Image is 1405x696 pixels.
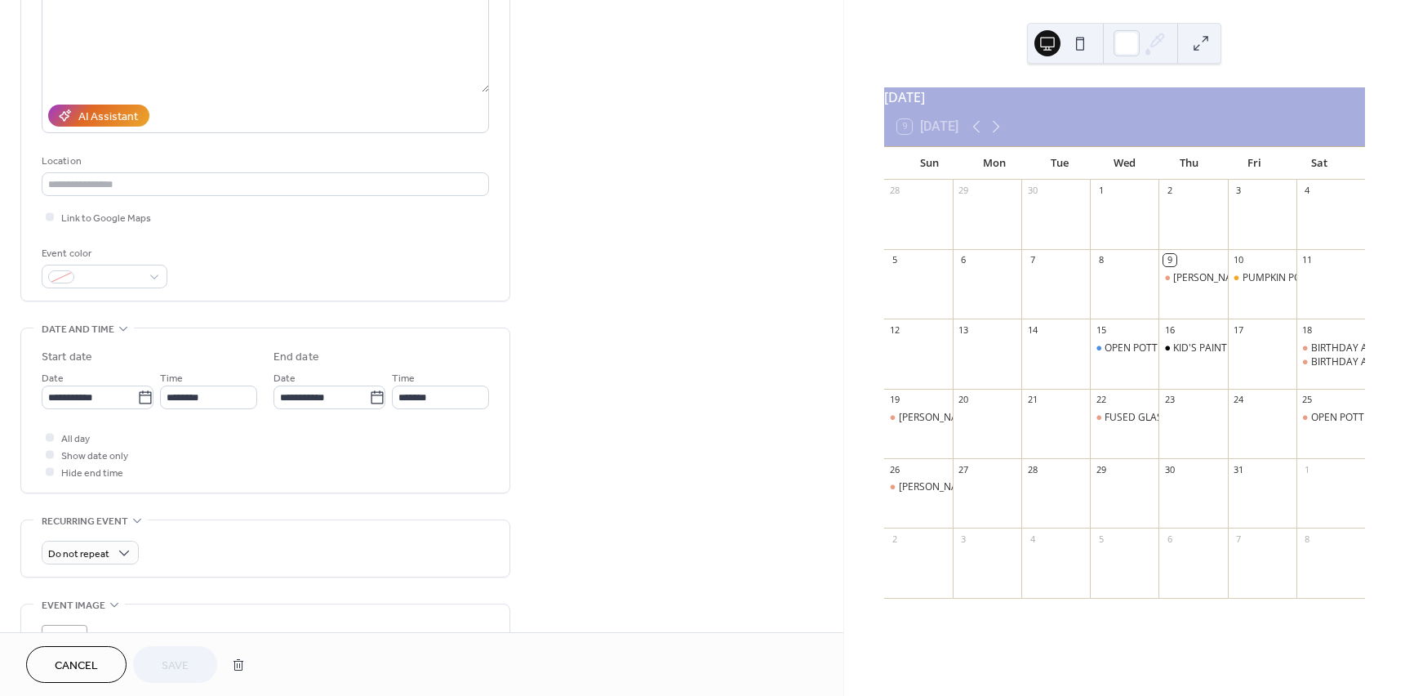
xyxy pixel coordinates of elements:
div: Tue [1027,147,1092,180]
div: 4 [1301,185,1314,197]
div: Wed [1092,147,1157,180]
div: 1 [1301,463,1314,475]
div: 3 [1233,185,1245,197]
div: 6 [1163,533,1176,545]
div: Event color [42,245,164,262]
div: [PERSON_NAME] PAINT CLASS [899,480,1038,494]
div: 13 [958,323,970,336]
div: [DATE] [884,87,1365,107]
div: 19 [889,394,901,406]
span: Date [42,370,64,387]
div: Sun [897,147,963,180]
div: 20 [958,394,970,406]
div: 21 [1026,394,1038,406]
div: [PERSON_NAME] PAINT CLASS [899,411,1038,425]
div: Fri [1222,147,1287,180]
div: 9 [1163,254,1176,266]
div: 28 [889,185,901,197]
div: 31 [1233,463,1245,475]
div: OPEN POTTERY PAINTING [1090,341,1158,355]
span: Event image [42,597,105,614]
div: 12 [889,323,901,336]
div: 27 [958,463,970,475]
div: Start date [42,349,92,366]
div: Sat [1287,147,1352,180]
div: End date [273,349,319,366]
div: 23 [1163,394,1176,406]
button: Cancel [26,646,127,683]
span: Do not repeat [48,545,109,564]
div: 8 [1301,533,1314,545]
div: 10 [1233,254,1245,266]
div: 2 [889,533,901,545]
div: 16 [1163,323,1176,336]
span: All day [61,431,90,448]
div: 30 [1026,185,1038,197]
div: BIRTHDAY ARTY PARTY [1296,355,1365,369]
div: KID'S PAINT NIGHT! [1173,341,1262,355]
div: PUMPKIN POTTERY PAINTING [1243,271,1377,285]
div: 14 [1026,323,1038,336]
div: 1 [1095,185,1107,197]
div: 15 [1095,323,1107,336]
span: Recurring event [42,513,128,530]
div: 5 [1095,533,1107,545]
div: PUMPKIN POTTERY PAINTING [1228,271,1296,285]
div: 7 [1026,254,1038,266]
div: 17 [1233,323,1245,336]
div: 7 [1233,533,1245,545]
div: BOB ROSS PAINT CLASS [884,411,953,425]
span: Cancel [55,658,98,675]
span: Date [273,370,296,387]
span: Show date only [61,448,128,465]
div: FUSED GLASS CLASS [DATE] THEMED [1105,411,1278,425]
span: Link to Google Maps [61,210,151,227]
div: Thu [1157,147,1222,180]
div: 22 [1095,394,1107,406]
div: [PERSON_NAME] Paint Class [1173,271,1302,285]
div: 29 [1095,463,1107,475]
div: 30 [1163,463,1176,475]
div: ; [42,625,87,671]
div: BIRTHDAY ARTY PARTY [1296,341,1365,355]
span: Time [160,370,183,387]
div: 8 [1095,254,1107,266]
div: OPEN POTTERY PAINTING [1105,341,1222,355]
div: 2 [1163,185,1176,197]
div: KID'S PAINT NIGHT! [1158,341,1227,355]
div: Location [42,153,486,170]
div: 25 [1301,394,1314,406]
div: 4 [1026,533,1038,545]
div: AI Assistant [78,109,138,126]
span: Date and time [42,321,114,338]
div: OPEN POTTERY PAINTING [1296,411,1365,425]
div: 28 [1026,463,1038,475]
div: 5 [889,254,901,266]
div: BOB ROSS PAINT CLASS [884,480,953,494]
span: Hide end time [61,465,123,482]
div: 6 [958,254,970,266]
div: 29 [958,185,970,197]
button: AI Assistant [48,105,149,127]
div: Bob Ross Paint Class [1158,271,1227,285]
div: FUSED GLASS CLASS HALLOWEEN THEMED [1090,411,1158,425]
div: 26 [889,463,901,475]
div: 3 [958,533,970,545]
div: 11 [1301,254,1314,266]
div: 24 [1233,394,1245,406]
div: 18 [1301,323,1314,336]
div: Mon [962,147,1027,180]
span: Time [392,370,415,387]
